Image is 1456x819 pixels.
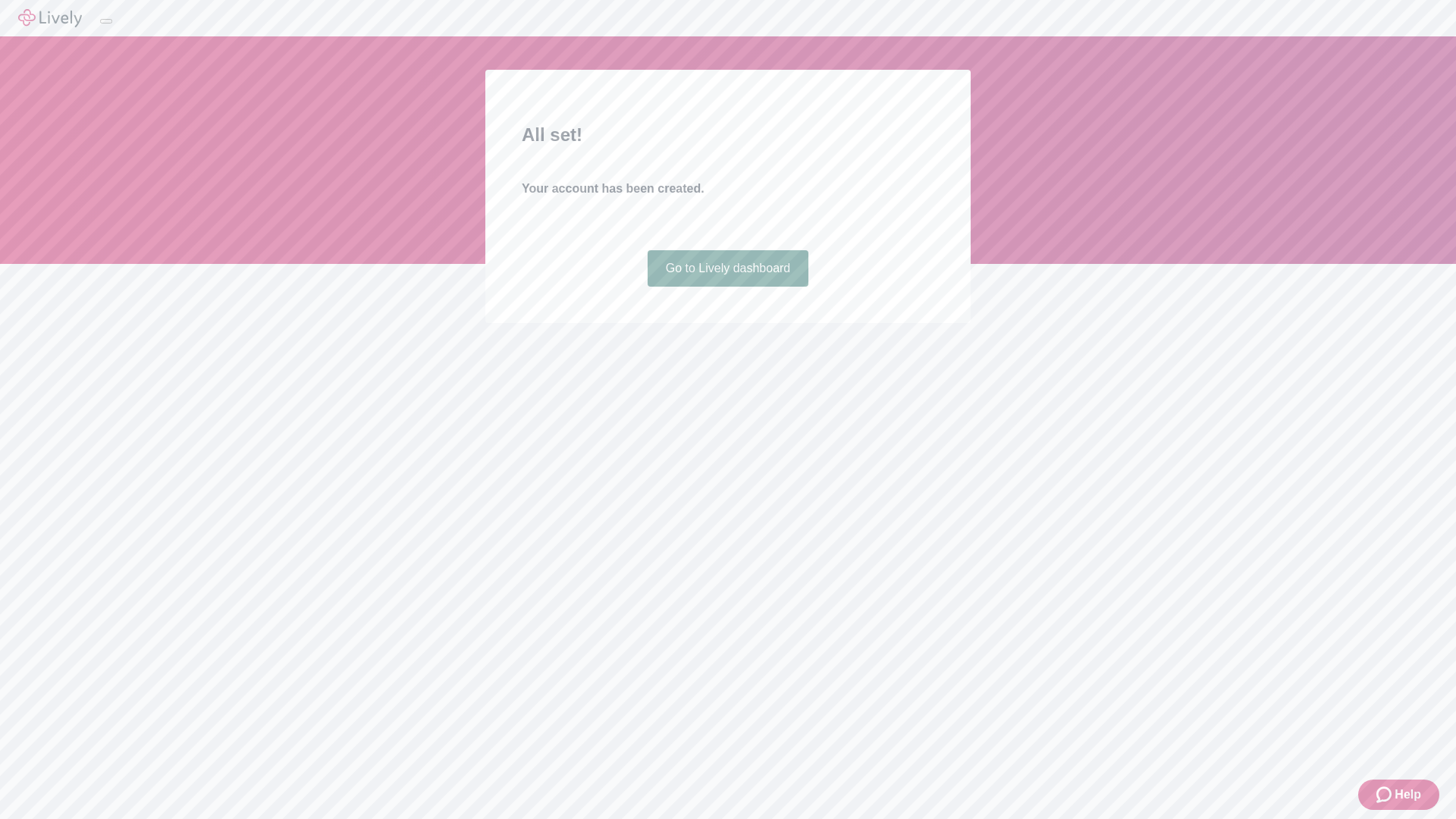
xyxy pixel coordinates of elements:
[1358,780,1439,810] button: Zendesk support iconHelp
[1376,786,1395,804] svg: Zendesk support icon
[522,121,934,149] h2: All set!
[648,250,809,287] a: Go to Lively dashboard
[18,9,82,27] img: Lively
[100,19,112,24] button: Log out
[522,180,934,198] h4: Your account has been created.
[1395,786,1421,804] span: Help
